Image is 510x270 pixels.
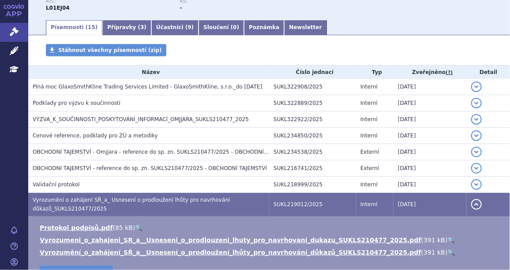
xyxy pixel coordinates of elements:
[471,199,482,210] button: detail
[471,81,482,92] button: detail
[151,20,199,35] a: Účastníci (9)
[46,20,102,35] a: Písemnosti (15)
[360,165,379,171] span: Externí
[394,144,467,160] td: [DATE]
[360,84,378,90] span: Interní
[284,20,326,35] a: Newsletter
[360,201,378,207] span: Interní
[33,165,267,171] span: OBCHODNÍ TAJEMSTVÍ - reference do sp. zn. SUKLS210477/2025 - OBCHODNÍ TAJEMSTVÍ
[40,249,421,256] a: Vyrozumění_o_zahájení_SŘ_a__Usnesení_o_prodloužení_lhůty_pro_navrhování_důkazů_SUKLS210477_2025.pdf
[233,24,236,30] span: 0
[140,24,144,30] span: 3
[58,47,162,53] span: Stáhnout všechny písemnosti (zip)
[46,5,70,11] strong: MOMELOTINIB
[40,237,421,244] a: Vyrozumeni_o_zahajeni_SR_a__Usneseni_o_prodlouzeni_lhuty_pro_navrhovani_dukazu_SUKLS210477_2025.pdf
[424,249,445,256] span: 391 kB
[394,160,467,177] td: [DATE]
[102,20,151,35] a: Přípravky (3)
[360,116,378,122] span: Interní
[394,193,467,216] td: [DATE]
[199,20,244,35] a: Sloučení (0)
[471,130,482,141] button: detail
[269,193,356,216] td: SUKL219012/2025
[356,66,394,79] th: Typ
[33,133,158,139] span: Cenové reference, podklady pro ZÚ a metodiky
[394,111,467,128] td: [DATE]
[394,95,467,111] td: [DATE]
[424,237,445,244] span: 391 kB
[471,98,482,108] button: detail
[269,79,356,95] td: SUKL322908/2025
[33,181,80,188] span: Validační protokol
[40,248,501,257] li: ( )
[448,237,455,244] a: 🔍
[269,128,356,144] td: SUKL234850/2025
[269,66,356,79] th: Číslo jednací
[115,224,133,231] span: 85 kB
[394,79,467,95] td: [DATE]
[467,66,510,79] th: Detail
[269,95,356,111] td: SUKL322889/2025
[269,144,356,160] td: SUKL234538/2025
[244,20,284,35] a: Poznámka
[40,236,501,244] li: ( )
[360,181,378,188] span: Interní
[360,149,379,155] span: Externí
[33,84,262,90] span: Plná moc GlaxoSmithKline Trading Services Limited - GlaxoSmithKline, s.r.o._do 28.5.2026
[33,100,120,106] span: Podklady pro výzvu k součinnosti
[269,160,356,177] td: SUKL216741/2025
[394,128,467,144] td: [DATE]
[394,177,467,193] td: [DATE]
[471,179,482,190] button: detail
[394,66,467,79] th: Zveřejněno
[187,24,191,30] span: 9
[33,116,249,122] span: VÝZVA_K_SOUČINNOSTI_POSKYTOVÁNÍ_INFORMACÍ_OMJJARA_SUKLS210477_2025
[360,100,378,106] span: Interní
[33,149,293,155] span: OBCHODNÍ TAJEMSTVÍ - Omjjara - reference do sp. zn. SUKLS210477/2025 - OBCHODNÍ TAJEMSTVÍ
[46,44,166,56] a: Stáhnout všechny písemnosti (zip)
[40,223,501,232] li: ( )
[471,163,482,174] button: detail
[28,66,269,79] th: Název
[448,249,455,256] a: 🔍
[360,133,378,139] span: Interní
[33,197,230,212] span: Vyrozumění o zahájení SŘ_a_ Usnesení o prodloužení lhůty pro navrhování důkazů_SUKLS210477/2025
[88,24,95,30] span: 15
[471,147,482,157] button: detail
[446,70,453,76] abbr: (?)
[471,114,482,125] button: detail
[269,177,356,193] td: SUKL218999/2025
[135,224,142,231] a: 🔍
[269,111,356,128] td: SUKL322922/2025
[180,5,182,11] strong: -
[40,224,113,231] a: Protokol podpisů.pdf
